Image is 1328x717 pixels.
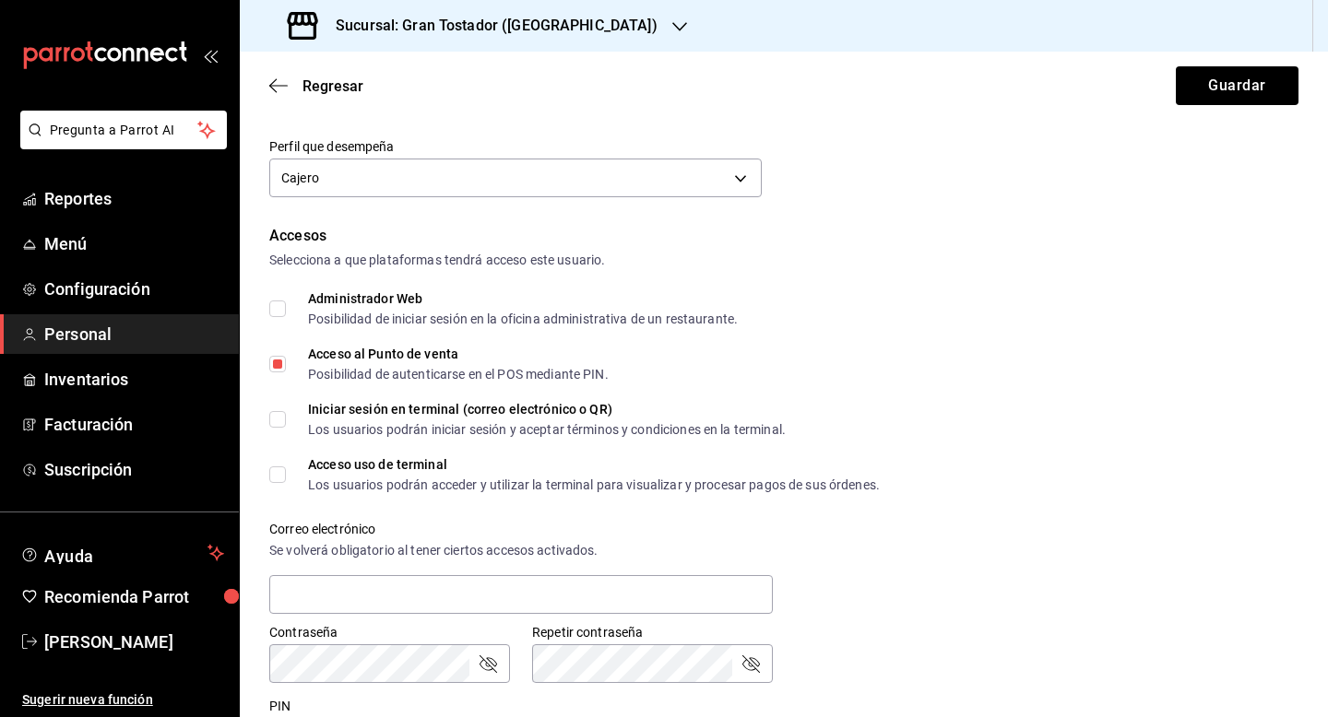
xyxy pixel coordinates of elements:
[203,48,218,63] button: open_drawer_menu
[740,652,762,675] button: passwordField
[44,457,224,482] span: Suscripción
[44,367,224,392] span: Inventarios
[308,312,738,325] div: Posibilidad de iniciar sesión en la oficina administrativa de un restaurante.
[302,77,363,95] span: Regresar
[44,542,200,564] span: Ayuda
[22,690,224,710] span: Sugerir nueva función
[308,403,786,416] div: Iniciar sesión en terminal (correo electrónico o QR)
[20,111,227,149] button: Pregunta a Parrot AI
[44,322,224,347] span: Personal
[44,231,224,256] span: Menú
[269,140,762,153] label: Perfil que desempeña
[477,652,499,675] button: passwordField
[321,15,658,37] h3: Sucursal: Gran Tostador ([GEOGRAPHIC_DATA])
[269,541,773,560] div: Se volverá obligatorio al tener ciertos accesos activados.
[308,478,880,491] div: Los usuarios podrán acceder y utilizar la terminal para visualizar y procesar pagos de sus órdenes.
[308,292,738,305] div: Administrador Web
[532,626,773,639] label: Repetir contraseña
[44,584,224,609] span: Recomienda Parrot
[44,412,224,437] span: Facturación
[269,251,1298,270] div: Selecciona a que plataformas tendrá acceso este usuario.
[269,77,363,95] button: Regresar
[44,276,224,301] span: Configuración
[269,225,1298,247] div: Accesos
[308,368,609,381] div: Posibilidad de autenticarse en el POS mediante PIN.
[1176,66,1298,105] button: Guardar
[50,121,198,140] span: Pregunta a Parrot AI
[308,347,609,360] div: Acceso al Punto de venta
[269,159,762,197] div: Cajero
[269,523,773,535] label: Correo electrónico
[269,699,290,712] label: PIN
[308,423,786,436] div: Los usuarios podrán iniciar sesión y aceptar términos y condiciones en la terminal.
[308,458,880,471] div: Acceso uso de terminal
[13,134,227,153] a: Pregunta a Parrot AI
[44,186,224,211] span: Reportes
[44,629,224,654] span: [PERSON_NAME]
[269,626,510,639] label: Contraseña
